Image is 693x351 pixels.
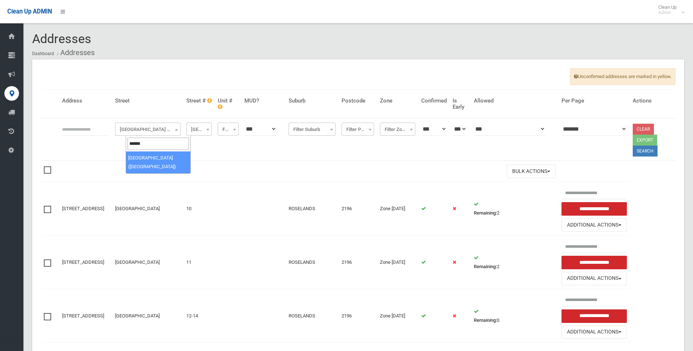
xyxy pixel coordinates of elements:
h4: Zone [380,98,415,104]
span: Unconfirmed addresses are marked in yellow. [570,68,675,85]
td: Zone [DATE] [377,289,418,343]
span: Roseland Avenue (ROSELANDS) [117,124,179,135]
button: Search [633,146,658,157]
td: 2196 [339,182,377,236]
span: Filter Street # [186,123,212,136]
span: Filter Zone [382,124,413,135]
td: 2196 [339,289,377,343]
li: Addresses [55,46,95,59]
button: Bulk Actions [507,165,556,178]
strong: Remaining: [474,210,497,216]
td: ROSELANDS [286,289,339,343]
h4: Street # [186,98,212,104]
td: ROSELANDS [286,236,339,289]
td: 2 [471,182,559,236]
span: Filter Zone [380,123,415,136]
span: Roseland Avenue (ROSELANDS) [115,123,180,136]
td: [GEOGRAPHIC_DATA] [112,289,183,343]
span: Filter Postcode [342,123,374,136]
td: Zone [DATE] [377,182,418,236]
a: [STREET_ADDRESS] [62,206,104,211]
h4: Actions [633,98,673,104]
a: [STREET_ADDRESS] [62,313,104,319]
span: Filter Unit # [218,123,239,136]
h4: Street [115,98,180,104]
small: Admin [658,10,677,15]
li: [GEOGRAPHIC_DATA] ([GEOGRAPHIC_DATA]) [126,151,191,173]
a: Clear [633,124,654,135]
span: Filter Suburb [290,124,334,135]
button: Additional Actions [561,218,627,232]
span: Filter Suburb [289,123,336,136]
h4: Per Page [561,98,627,104]
td: [GEOGRAPHIC_DATA] [112,236,183,289]
td: 10 [183,182,215,236]
h4: MUD? [244,98,283,104]
td: [GEOGRAPHIC_DATA] [112,182,183,236]
button: Export [633,135,657,146]
a: [STREET_ADDRESS] [62,259,104,265]
span: Filter Postcode [343,124,372,135]
strong: Remaining: [474,264,497,269]
h4: Is Early [453,98,468,110]
span: Filter Unit # [220,124,237,135]
button: Additional Actions [561,272,627,285]
td: Zone [DATE] [377,236,418,289]
h4: Confirmed [421,98,447,104]
a: Dashboard [32,51,54,56]
h4: Postcode [342,98,374,104]
h4: Suburb [289,98,336,104]
span: Clean Up ADMIN [7,8,52,15]
h4: Unit # [218,98,239,110]
span: Clean Up [655,4,684,15]
strong: Remaining: [474,317,497,323]
td: ROSELANDS [286,182,339,236]
td: 12-14 [183,289,215,343]
h4: Allowed [474,98,556,104]
span: Filter Street # [188,124,210,135]
td: 2 [471,236,559,289]
h4: Address [62,98,109,104]
button: Additional Actions [561,325,627,339]
td: 0 [471,289,559,343]
td: 2196 [339,236,377,289]
span: Addresses [32,31,91,46]
td: 11 [183,236,215,289]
